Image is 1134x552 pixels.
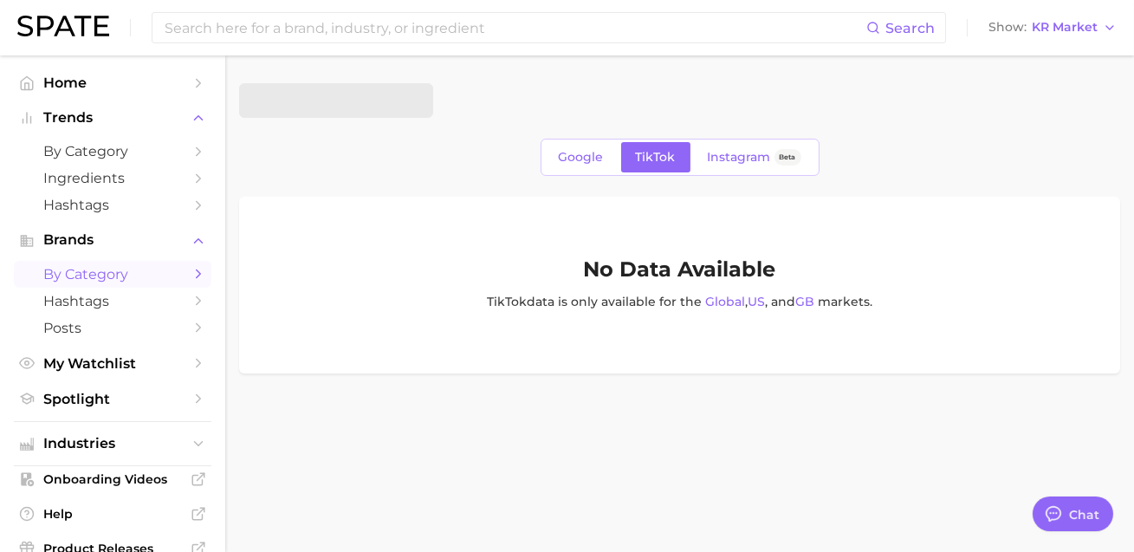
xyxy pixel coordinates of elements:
span: Search [885,20,935,36]
span: Ingredients [43,170,182,186]
span: Hashtags [43,197,182,213]
span: Posts [43,320,182,336]
span: Google [559,150,604,165]
a: by Category [14,261,211,288]
a: GB [795,294,814,309]
a: InstagramBeta [693,142,816,172]
a: My Watchlist [14,350,211,377]
a: Hashtags [14,288,211,315]
a: Global [705,294,745,309]
span: TikTok [636,150,676,165]
span: Trends [43,110,182,126]
a: Home [14,69,211,96]
span: KR Market [1032,23,1098,32]
p: TikTok data is only available for the , , and market s . [487,292,872,311]
span: My Watchlist [43,355,182,372]
a: Hashtags [14,192,211,218]
a: US [748,294,765,309]
a: Help [14,501,211,527]
button: Trends [14,105,211,131]
span: Brands [43,232,182,248]
span: Home [43,75,182,91]
a: TikTok [621,142,690,172]
button: Brands [14,227,211,253]
a: Google [544,142,619,172]
span: Instagram [708,150,771,165]
a: by Category [14,138,211,165]
a: Posts [14,315,211,341]
span: Help [43,506,182,522]
span: Hashtags [43,293,182,309]
h1: No Data Available [584,259,776,280]
button: Industries [14,431,211,457]
a: Spotlight [14,386,211,412]
button: ShowKR Market [984,16,1121,39]
img: SPATE [17,16,109,36]
span: Spotlight [43,391,182,407]
input: Search here for a brand, industry, or ingredient [163,13,866,42]
span: Show [988,23,1027,32]
span: by Category [43,266,182,282]
span: Beta [780,150,796,165]
a: Onboarding Videos [14,466,211,492]
span: Industries [43,436,182,451]
a: Ingredients [14,165,211,192]
span: Onboarding Videos [43,471,182,487]
span: by Category [43,143,182,159]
